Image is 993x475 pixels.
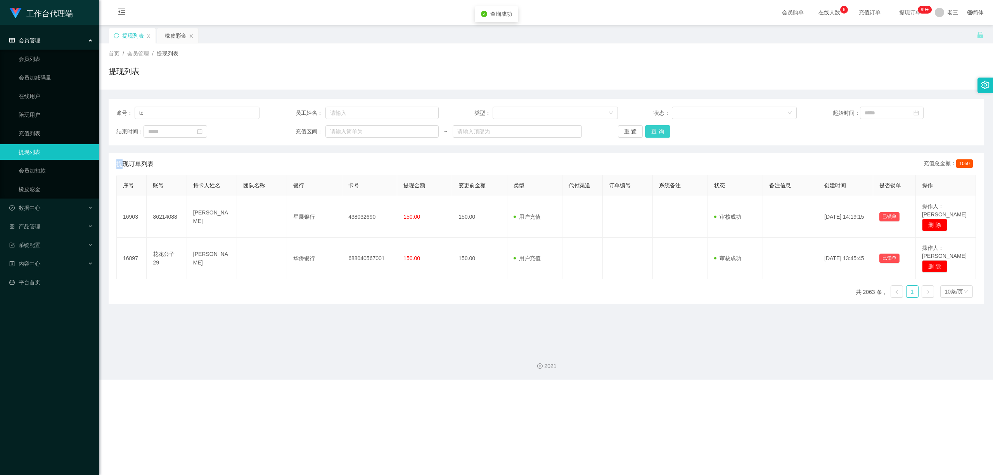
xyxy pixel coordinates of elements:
[714,182,725,188] font: 状态
[891,285,903,298] li: 上一页
[618,125,643,138] button: 重置
[193,182,220,188] font: 持卡人姓名
[481,11,487,17] i: 图标：勾选圆圈
[843,7,846,12] font: 6
[19,37,40,43] font: 会员管理
[9,8,22,19] img: logo.9652507e.png
[922,285,934,298] li: 下一页
[123,50,124,57] font: /
[782,9,804,16] font: 会员购单
[153,251,175,266] font: 花花公子29
[348,182,359,188] font: 卡号
[19,181,93,197] a: 橡皮彩金
[514,182,524,188] font: 类型
[544,363,556,369] font: 2021
[859,9,881,16] font: 充值订单
[19,51,93,67] a: 会员列表
[146,34,151,38] i: 图标： 关闭
[123,182,134,188] font: 序号
[109,67,140,76] font: 提现列表
[654,110,670,116] font: 状态：
[123,255,138,261] font: 16897
[325,107,439,119] input: 请输入
[444,128,447,135] font: ~
[19,88,93,104] a: 在线用户
[856,289,887,295] font: 共 2063 条，
[569,182,590,188] font: 代付渠道
[19,144,93,160] a: 提现列表
[840,6,848,14] sup: 6
[403,255,420,261] font: 150.00
[947,9,958,16] font: 老三
[153,214,177,220] font: 86214088
[922,203,967,218] font: 操作人：[PERSON_NAME]
[818,9,840,16] font: 在线人数
[879,254,900,263] button: 已锁单
[296,128,323,135] font: 充值区间：
[403,214,420,220] font: 150.00
[922,245,967,259] font: 操作人：[PERSON_NAME]
[9,9,73,16] a: 工作台代理端
[9,205,15,211] i: 图标: 检查-圆圈-o
[921,7,929,12] font: 99+
[293,214,315,220] font: 星展银行
[127,50,149,57] font: 会员管理
[19,70,93,85] a: 会员加减码量
[293,182,304,188] font: 银行
[787,111,792,116] i: 图标： 下
[458,255,475,261] font: 150.00
[325,125,439,138] input: 请输入简单为
[348,214,375,220] font: 438032690
[922,260,947,273] button: 删除
[293,255,315,261] font: 华侨银行
[122,33,144,39] font: 提现列表
[26,9,73,18] font: 工作台代理端
[824,255,864,261] font: [DATE] 13:45:45
[348,255,384,261] font: 688040567001
[296,110,323,116] font: 员工姓名：
[193,251,228,266] font: [PERSON_NAME]
[19,107,93,123] a: 陪玩用户
[403,182,425,188] font: 提现金额
[243,182,265,188] font: 团队名称
[918,6,932,14] sup: 963
[906,285,919,298] li: 1
[116,161,154,167] font: 提现订单列表
[537,363,543,369] i: 图标：版权
[879,182,901,188] font: 是否锁单
[152,50,154,57] font: /
[153,182,164,188] font: 账号
[9,38,15,43] i: 图标： 表格
[109,0,135,25] i: 图标: 菜单折叠
[19,205,40,211] font: 数据中心
[879,212,900,221] button: 已锁单
[519,255,541,261] font: 用户充值
[9,261,15,266] i: 图标：个人资料
[114,33,119,38] i: 图标：同步
[967,10,973,15] i: 图标: 全球
[926,290,930,294] i: 图标： 右
[913,110,919,116] i: 图标：日历
[9,224,15,229] i: 图标: appstore-o
[116,110,133,116] font: 账号：
[899,9,921,16] font: 提现订单
[109,50,119,57] font: 首页
[659,182,681,188] font: 系统备注
[977,31,984,38] i: 图标： 解锁
[19,163,93,178] a: 会员加扣款
[9,242,15,248] i: 图标： 表格
[123,214,138,220] font: 16903
[458,182,486,188] font: 变更前金额
[519,214,541,220] font: 用户充值
[189,34,194,38] i: 图标： 关闭
[193,209,228,224] font: [PERSON_NAME]
[116,128,144,135] font: 结束时间：
[769,182,791,188] font: 备注信息
[19,223,40,230] font: 产品管理
[945,288,963,295] font: 10条/页
[833,110,860,116] font: 起始时间：
[474,110,491,116] font: 类型：
[165,33,187,39] font: 橡皮彩金
[9,275,93,290] a: 图标：仪表板平台首页
[981,81,990,89] i: 图标：设置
